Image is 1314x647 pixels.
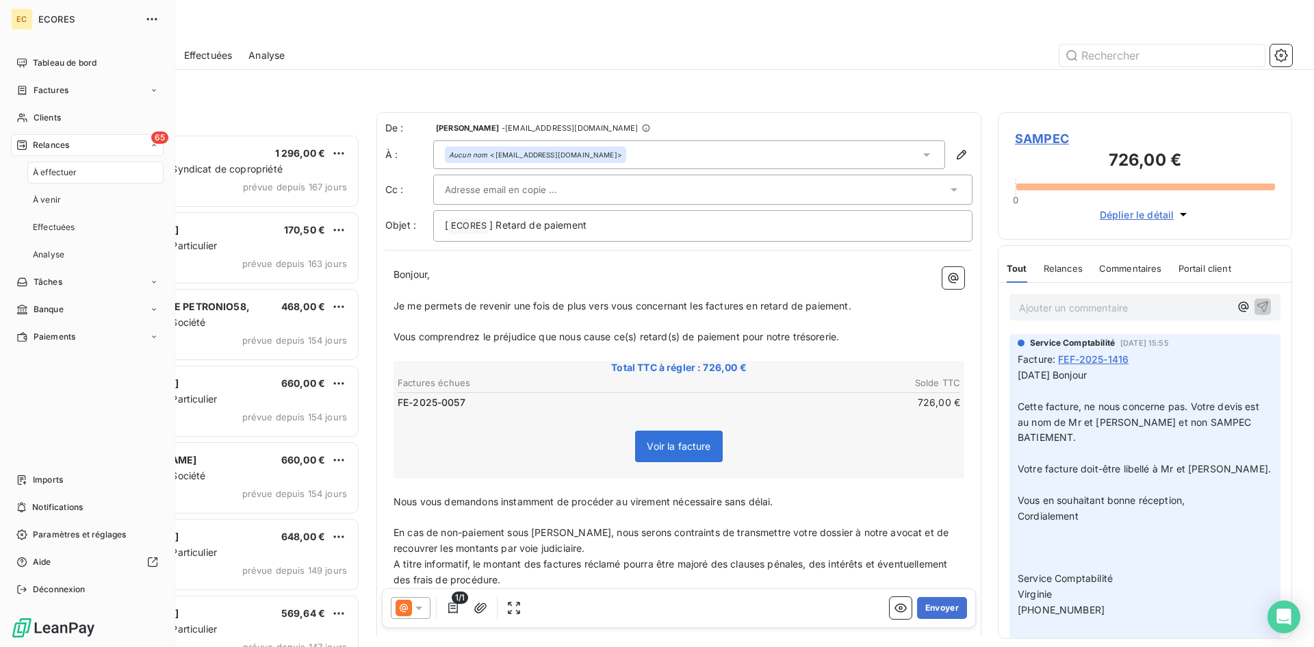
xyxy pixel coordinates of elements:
span: Notifications [32,501,83,513]
span: Cordialement [1018,510,1079,522]
span: Effectuées [33,221,75,233]
span: Objet : [385,219,416,231]
span: prévue depuis 149 jours [242,565,347,576]
label: Cc : [385,183,433,196]
span: 660,00 € [281,454,325,466]
img: Logo LeanPay [11,617,96,639]
button: Envoyer [917,597,967,619]
span: Commentaires [1099,263,1162,274]
span: Factures [34,84,68,97]
span: Déplier le détail [1100,207,1174,222]
label: À : [385,148,433,162]
span: Vous comprendrez le préjudice que nous cause ce(s) retard(s) de paiement pour notre trésorerie. [394,331,839,342]
a: Tâches [11,271,164,293]
span: Effectuées [184,49,233,62]
span: [ [445,219,448,231]
a: Paiements [11,326,164,348]
span: 648,00 € [281,531,325,542]
span: Tableau de bord [33,57,96,69]
span: prévue depuis 163 jours [242,258,347,269]
span: SAMPEC [1015,129,1275,148]
span: A titre informatif, le montant des factures réclamé pourra être majoré des clauses pénales, des i... [394,558,950,585]
div: EC [11,8,33,30]
span: 1/1 [452,592,468,604]
span: De : [385,121,433,135]
em: Aucun nom [449,150,487,160]
td: 726,00 € [680,395,961,410]
div: Open Intercom Messenger [1267,600,1300,633]
span: Total TTC à régler : 726,00 € [396,361,962,375]
th: Solde TTC [680,376,961,390]
span: Vous en souhaitant bonne réception, [1018,494,1185,506]
span: FE-2025-0057 [398,396,465,409]
span: Je me permets de revenir une fois de plus vers vous concernant les factures en retard de paiement. [394,300,851,312]
span: - [EMAIL_ADDRESS][DOMAIN_NAME] [502,124,638,132]
span: [DATE] 15:55 [1120,339,1169,347]
a: Analyse [27,244,164,266]
span: [DATE] Bonjour [1018,369,1087,381]
span: À venir [33,194,61,206]
span: ECORES [449,218,489,234]
span: prévue depuis 154 jours [242,335,347,346]
span: Portail client [1178,263,1231,274]
span: Virginie [1018,588,1052,600]
span: 170,50 € [284,224,325,236]
span: Plan de relance Syndicat de copropriété [98,163,283,175]
span: 1 296,00 € [275,147,326,159]
a: Aide [11,551,164,573]
span: À effectuer [33,166,77,179]
span: Clients [34,112,61,124]
span: Voir la facture [647,440,710,452]
a: Banque [11,299,164,320]
input: Rechercher [1059,45,1265,66]
a: Effectuées [27,216,164,238]
span: 468,00 € [281,301,325,312]
a: À venir [27,189,164,211]
span: 0 [1013,194,1018,205]
span: ] Retard de paiement [489,219,587,231]
th: Factures échues [397,376,678,390]
span: Banque [34,303,64,316]
span: Votre facture doit-être libellé à Mr et [PERSON_NAME]. [1018,463,1271,474]
span: prévue depuis 167 jours [243,181,347,192]
span: Nous vous demandons instamment de procéder au virement nécessaire sans délai. [394,496,773,507]
span: Analyse [33,249,64,261]
span: 569,64 € [281,607,325,619]
span: 660,00 € [281,377,325,389]
a: Factures [11,79,164,101]
span: Service Comptabilité [1030,337,1115,349]
span: [PERSON_NAME] [436,124,499,132]
a: Clients [11,107,164,129]
a: 65RelancesÀ effectuerÀ venirEffectuéesAnalyse [11,134,164,266]
span: ECORES [38,14,137,25]
a: Imports [11,469,164,491]
span: Relances [33,139,69,151]
span: Service Comptabilité [1018,572,1113,584]
span: Déconnexion [33,583,86,596]
a: Tableau de bord [11,52,164,74]
a: Paramètres et réglages [11,524,164,546]
span: Aide [33,556,51,568]
span: 65 [151,131,168,144]
div: grid [66,134,360,647]
span: Cette facture, ne nous concerne pas. Votre devis est au nom de Mr et [PERSON_NAME] et non SAMPEC ... [1018,401,1262,444]
span: Facture : [1018,352,1055,366]
span: FEF-2025-1416 [1058,352,1129,366]
span: prévue depuis 154 jours [242,488,347,499]
h3: 726,00 € [1015,148,1275,175]
span: Relances [1044,263,1083,274]
span: Paramètres et réglages [33,529,126,541]
span: Tâches [34,276,62,288]
input: Adresse email en copie ... [445,179,592,200]
span: Tout [1007,263,1027,274]
span: prévue depuis 154 jours [242,411,347,422]
span: Bonjour, [394,268,430,280]
a: À effectuer [27,162,164,183]
span: [PHONE_NUMBER] [1018,604,1105,616]
span: Imports [33,474,63,486]
span: En cas de non-paiement sous [PERSON_NAME], nous serons contraints de transmettre votre dossier à ... [394,527,951,554]
button: Déplier le détail [1096,207,1195,223]
div: <[EMAIL_ADDRESS][DOMAIN_NAME]> [449,150,622,160]
span: Paiements [34,331,75,343]
span: Analyse [248,49,285,62]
